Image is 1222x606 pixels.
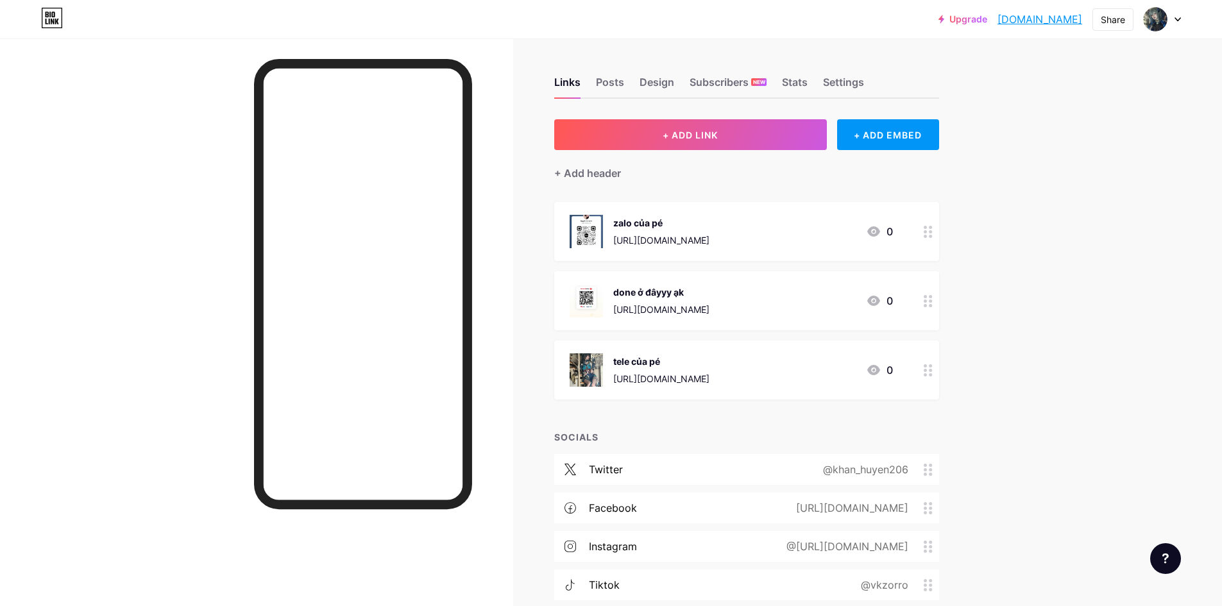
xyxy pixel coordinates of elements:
div: 0 [866,293,893,308]
div: Subscribers [690,74,767,97]
div: @khan_huyen206 [802,462,924,477]
div: Posts [596,74,624,97]
div: tele của pé [613,355,709,368]
div: instagram [589,539,637,554]
div: Design [640,74,674,97]
div: Settings [823,74,864,97]
div: facebook [589,500,637,516]
span: NEW [753,78,765,86]
div: zalo của pé [613,216,709,230]
img: done ở đâyyy ạk [570,284,603,317]
div: [URL][DOMAIN_NAME] [613,372,709,385]
div: 0 [866,362,893,378]
div: twitter [589,462,623,477]
img: zalo của pé [570,215,603,248]
div: [URL][DOMAIN_NAME] [776,500,924,516]
div: + ADD EMBED [837,119,939,150]
span: + ADD LINK [663,130,718,140]
div: Share [1101,13,1125,26]
a: [DOMAIN_NAME] [997,12,1082,27]
div: SOCIALS [554,430,939,444]
button: + ADD LINK [554,119,827,150]
div: @vkzorro [840,577,924,593]
div: Stats [782,74,808,97]
a: Upgrade [938,14,987,24]
div: done ở đâyyy ạk [613,285,709,299]
div: + Add header [554,165,621,181]
div: [URL][DOMAIN_NAME] [613,233,709,247]
img: tele của pé [570,353,603,387]
div: @[URL][DOMAIN_NAME] [766,539,924,554]
div: tiktok [589,577,620,593]
img: Nguyen Khac Nghia [1143,7,1167,31]
div: 0 [866,224,893,239]
div: [URL][DOMAIN_NAME] [613,303,709,316]
div: Links [554,74,581,97]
